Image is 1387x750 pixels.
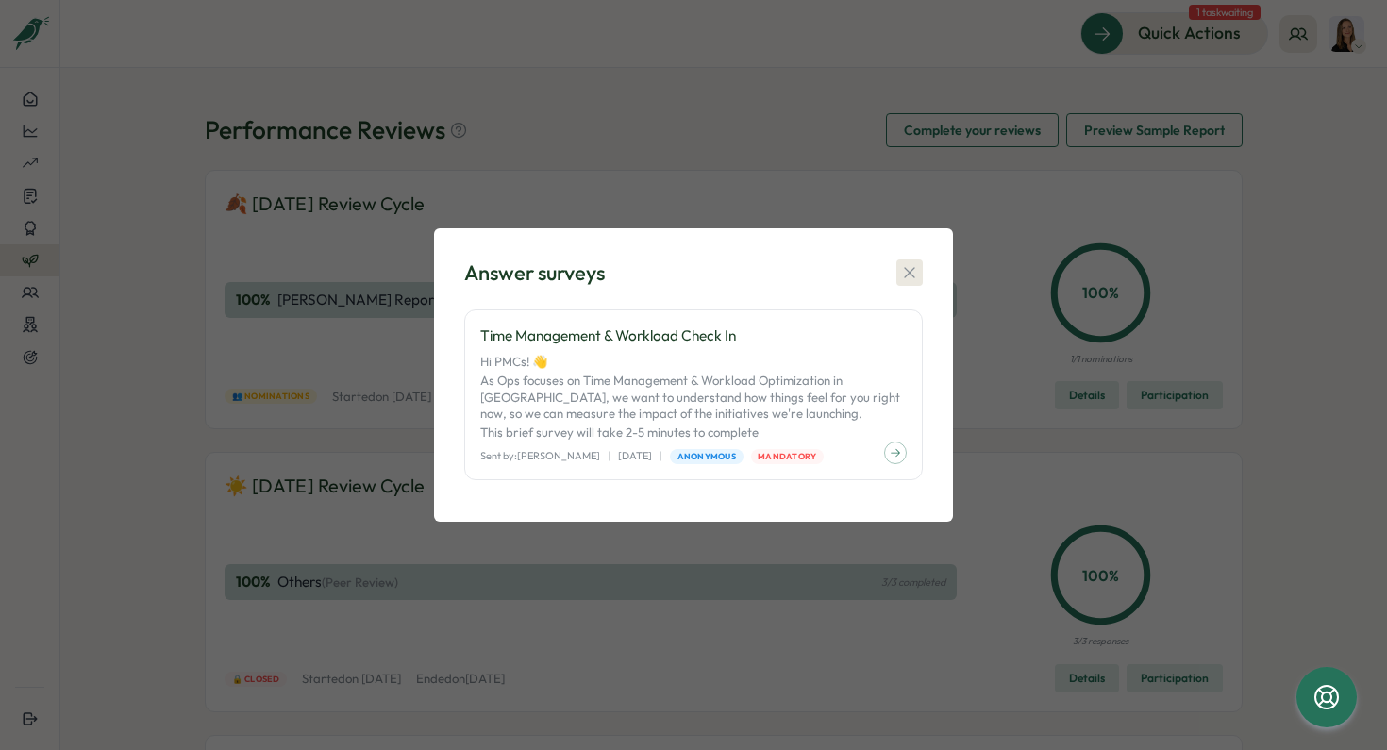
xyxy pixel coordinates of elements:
[618,448,652,464] p: [DATE]
[480,448,600,464] p: Sent by: [PERSON_NAME]
[660,448,662,464] p: |
[464,309,923,480] a: Time Management & Workload Check InHi PMCs! 👋As Ops focuses on Time Management & Workload Optimiz...
[464,258,605,288] div: Answer surveys
[677,450,736,463] span: Anonymous
[480,354,907,441] p: Hi PMCs! 👋 As Ops focuses on Time Management & Workload Optimization in [GEOGRAPHIC_DATA], we wan...
[758,450,816,463] span: Mandatory
[608,448,610,464] p: |
[480,325,907,346] p: Time Management & Workload Check In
